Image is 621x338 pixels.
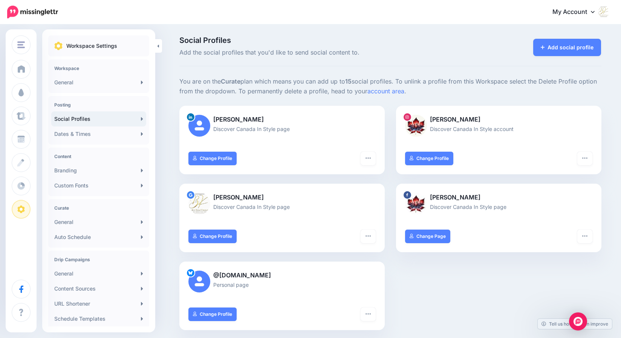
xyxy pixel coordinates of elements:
a: Change Profile [188,152,237,165]
a: General [51,266,146,281]
img: settings.png [54,42,63,50]
a: Add social profile [533,39,601,56]
b: 15 [345,78,352,85]
img: menu.png [17,41,25,48]
img: Missinglettr [7,6,58,18]
span: Add the social profiles that you'd like to send social content to. [179,48,457,58]
h4: Workspace [54,65,143,71]
img: 503404033_17845839114509618_9033874458202905037_n-bsa154643.jpg [405,115,427,137]
b: Curate [221,78,240,85]
a: General [51,75,146,90]
a: Content Sources [51,281,146,296]
p: Discover Canada In Style page [188,202,376,211]
img: ACg8ocKXglD1UdKIND7T9cqoYhgOHZX6OprPRzWXjI4JL-RgvHDfq0QeCws96-c-89283.png [188,193,210,215]
a: URL Shortener [51,296,146,311]
a: Schedule Templates [51,311,146,326]
p: [PERSON_NAME] [188,193,376,202]
a: account area [367,87,404,95]
a: Tell us how we can improve [538,319,612,329]
a: Custom Fonts [51,178,146,193]
p: You are on the plan which means you can add up to social profiles. To unlink a profile from this ... [179,77,601,96]
a: Change Profile [188,308,237,321]
a: Dates & Times [51,126,146,142]
p: Personal page [188,280,376,289]
p: Discover Canada In Style page [405,202,592,211]
p: Discover Canada In Style account [405,125,592,133]
p: Workspace Settings [66,41,117,50]
a: Branding [51,163,146,178]
p: [PERSON_NAME] [405,193,592,202]
a: My Account [545,3,610,21]
img: 514363325_10235939477254664_6167882972978655846_n-bsa154323.jpg [405,193,427,215]
p: [PERSON_NAME] [405,115,592,125]
p: [PERSON_NAME] [188,115,376,125]
h4: Drip Campaigns [54,257,143,262]
img: user_default_image.png [188,115,210,137]
a: Change Profile [405,152,454,165]
a: Change Page [405,230,451,243]
img: user_default_image.png [188,271,210,292]
a: Auto Schedule [51,230,146,245]
a: Social Profiles [51,111,146,126]
p: @[DOMAIN_NAME] [188,271,376,280]
h4: Curate [54,205,143,211]
p: Discover Canada In Style page [188,125,376,133]
a: General [51,215,146,230]
span: Social Profiles [179,37,457,44]
a: Change Profile [188,230,237,243]
h4: Posting [54,102,143,108]
h4: Content [54,154,143,159]
div: Open Intercom Messenger [569,312,587,330]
